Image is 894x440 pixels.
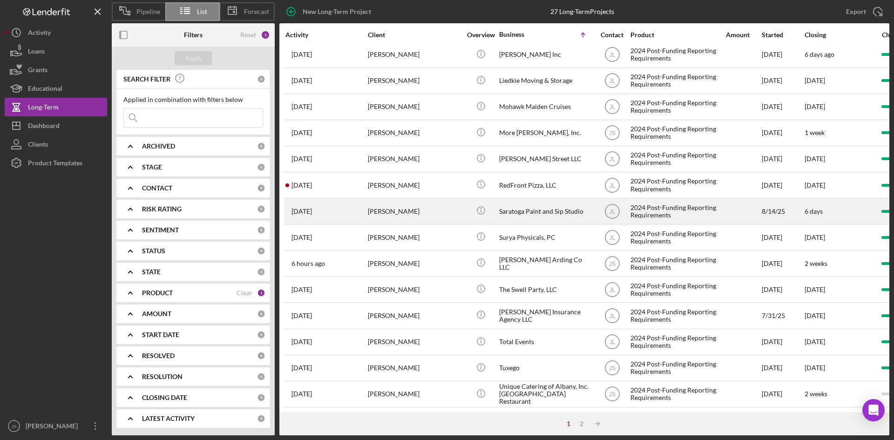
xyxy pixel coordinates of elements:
div: Reset [240,31,256,39]
div: Client [368,31,461,39]
text: JS [609,130,615,136]
div: 0 [257,142,265,150]
div: Overview [463,31,498,39]
div: 0 [257,163,265,171]
time: [DATE] [805,155,825,162]
button: Clients [5,135,107,154]
text: JS [609,260,615,267]
div: Tuxego [499,356,592,380]
b: PRODUCT [142,289,173,297]
div: Liedkie Moving & Storage [499,68,592,93]
text: JS [609,391,615,398]
div: [PERSON_NAME] [368,330,461,354]
div: [DATE] [762,225,804,250]
div: 2 [575,420,588,427]
div: Long-Term [28,98,59,119]
div: [DATE] [762,95,804,119]
div: 2024 Post-Funding Reporting Requirements [630,42,724,67]
time: 2025-07-30 13:23 [291,234,312,241]
div: Total Events [499,330,592,354]
div: [PERSON_NAME] [368,277,461,302]
b: CONTACT [142,184,172,192]
div: Open Intercom Messenger [862,399,885,421]
div: 0 [257,247,265,255]
div: [DATE] [762,121,804,145]
div: Started [762,31,804,39]
span: Forecast [244,8,269,15]
div: 0 [257,414,265,423]
div: [PERSON_NAME] [368,147,461,171]
time: 2025-08-08 18:12 [291,103,312,110]
time: [DATE] [805,364,825,372]
text: JL [609,78,615,84]
time: 2025-08-20 15:51 [291,390,312,398]
div: [PERSON_NAME] [368,173,461,197]
text: JL [609,313,615,319]
div: Product [630,31,724,39]
div: The Swell Party, LLC [499,277,592,302]
a: Product Templates [5,154,107,172]
div: New Long-Term Project [303,2,371,21]
a: Activity [5,23,107,42]
div: 8/14/25 [762,199,804,223]
a: Dashboard [5,116,107,135]
time: [DATE] [805,311,825,319]
time: [DATE] [805,102,825,110]
text: JL [609,287,615,293]
div: 2024 Post-Funding Reporting Requirements [630,95,724,119]
div: 2024 Post-Funding Reporting Requirements [630,68,724,93]
b: SEARCH FILTER [123,75,170,83]
div: 0 [257,205,265,213]
button: Grants [5,61,107,79]
time: 2025-08-22 07:48 [291,260,325,267]
div: [PERSON_NAME] [368,225,461,250]
a: Long-Term [5,98,107,116]
div: 2024 Post-Funding Reporting Requirements [630,330,724,354]
text: JL [609,208,615,215]
div: Mohawk Maiden Cruises [499,95,592,119]
time: 2025-08-19 14:42 [291,208,312,215]
div: 2024 Post-Funding Reporting Requirements [630,173,724,197]
b: STATE [142,268,161,276]
time: 2025-08-02 16:24 [291,51,312,58]
div: Amount [726,31,761,39]
button: Loans [5,42,107,61]
b: LATEST ACTIVITY [142,415,195,422]
div: 27 Long-Term Projects [550,8,614,15]
div: 0 [257,372,265,381]
text: JL [609,234,615,241]
div: [DATE] [762,251,804,276]
div: [DATE] [762,356,804,380]
b: START DATE [142,331,179,338]
div: [PERSON_NAME] [23,417,84,438]
div: 2024 Post-Funding Reporting Requirements [630,199,724,223]
div: 1 [257,289,265,297]
div: [PERSON_NAME] Street LLC [499,147,592,171]
text: JL [609,104,615,110]
div: [DATE] [762,68,804,93]
div: [DATE] [762,382,804,406]
div: [DATE] [762,42,804,67]
div: 2024 Post-Funding Reporting Requirements [630,303,724,328]
button: Export [837,2,889,21]
div: Applied in combination with filters below [123,96,263,103]
button: New Long-Term Project [279,2,380,21]
div: Closing [805,31,874,39]
div: [PERSON_NAME] [368,121,461,145]
div: 0 [257,184,265,192]
text: JL [609,52,615,58]
div: Contact [595,31,630,39]
span: Pipeline [136,8,160,15]
div: [PERSON_NAME] [368,303,461,328]
text: JL [609,339,615,345]
div: [PERSON_NAME] [368,199,461,223]
div: 2024 Post-Funding Reporting Requirements [630,121,724,145]
div: Clients [28,135,48,156]
div: [PERSON_NAME] [368,382,461,406]
div: Saratoga Paint and Sip Studio [499,199,592,223]
div: [PERSON_NAME] Insurance Agency LLC [499,303,592,328]
div: 1 [261,30,270,40]
div: [DATE] [762,277,804,302]
b: AMOUNT [142,310,171,318]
